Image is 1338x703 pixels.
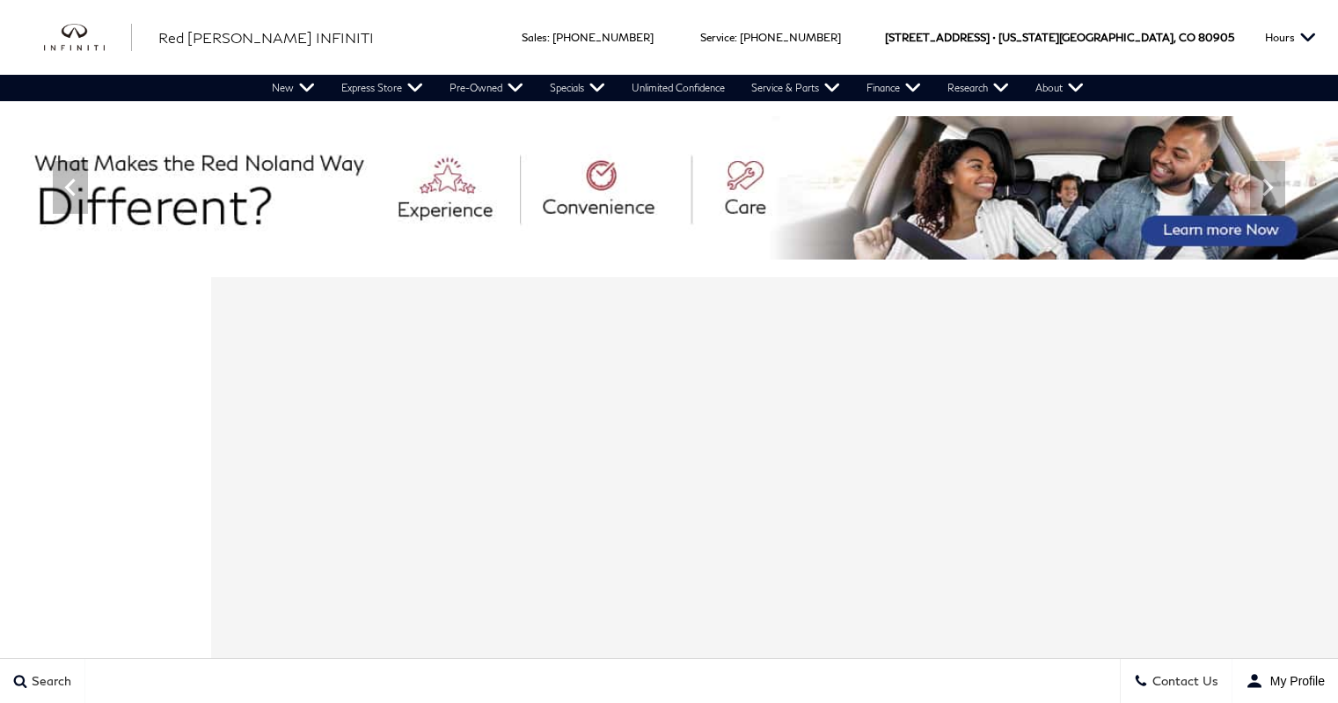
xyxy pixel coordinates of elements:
[27,674,71,689] span: Search
[1263,674,1325,688] span: My Profile
[44,24,132,52] a: infiniti
[547,31,550,44] span: :
[328,75,436,101] a: Express Store
[700,31,735,44] span: Service
[537,75,618,101] a: Specials
[934,75,1022,101] a: Research
[853,75,934,101] a: Finance
[436,75,537,101] a: Pre-Owned
[44,24,132,52] img: INFINITI
[740,31,841,44] a: [PHONE_NUMBER]
[885,31,1234,44] a: [STREET_ADDRESS] • [US_STATE][GEOGRAPHIC_DATA], CO 80905
[618,75,738,101] a: Unlimited Confidence
[158,29,374,46] span: Red [PERSON_NAME] INFINITI
[738,75,853,101] a: Service & Parts
[522,31,547,44] span: Sales
[552,31,654,44] a: [PHONE_NUMBER]
[259,75,328,101] a: New
[1022,75,1097,101] a: About
[1232,659,1338,703] button: user-profile-menu
[158,27,374,48] a: Red [PERSON_NAME] INFINITI
[1148,674,1218,689] span: Contact Us
[259,75,1097,101] nav: Main Navigation
[735,31,737,44] span: :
